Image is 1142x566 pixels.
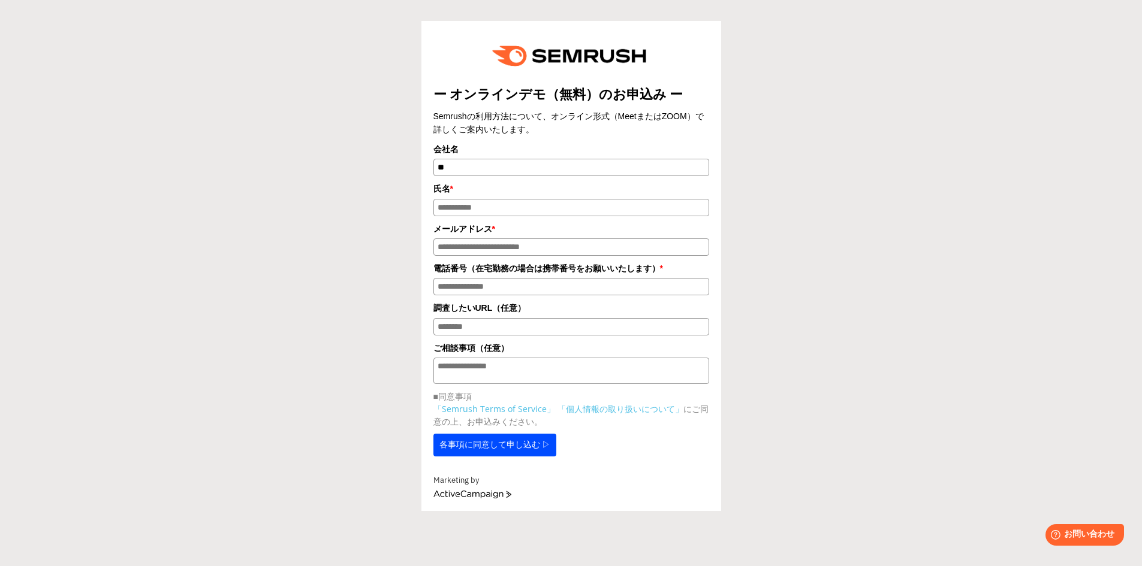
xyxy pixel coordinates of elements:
[433,85,709,104] title: ー オンラインデモ（無料）のお申込み ー
[1035,519,1129,553] iframe: Help widget launcher
[433,110,709,137] div: Semrushの利用方法について、オンライン形式（MeetまたはZOOM）で詳しくご案内いたします。
[433,402,709,428] p: にご同意の上、お申込みください。
[433,301,709,314] label: 調査したいURL（任意）
[433,262,709,275] label: 電話番号（在宅勤務の場合は携帯番号をお願いいたします）
[433,182,709,195] label: 氏名
[433,390,709,402] p: ■同意事項
[433,434,557,456] button: 各事項に同意して申し込む ▷
[433,143,709,156] label: 会社名
[558,403,683,414] a: 「個人情報の取り扱いについて」
[433,222,709,235] label: メールアドレス
[484,33,659,79] img: e6a379fe-ca9f-484e-8561-e79cf3a04b3f.png
[433,403,555,414] a: 「Semrush Terms of Service」
[433,341,709,355] label: ご相談事項（任意）
[433,474,709,487] div: Marketing by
